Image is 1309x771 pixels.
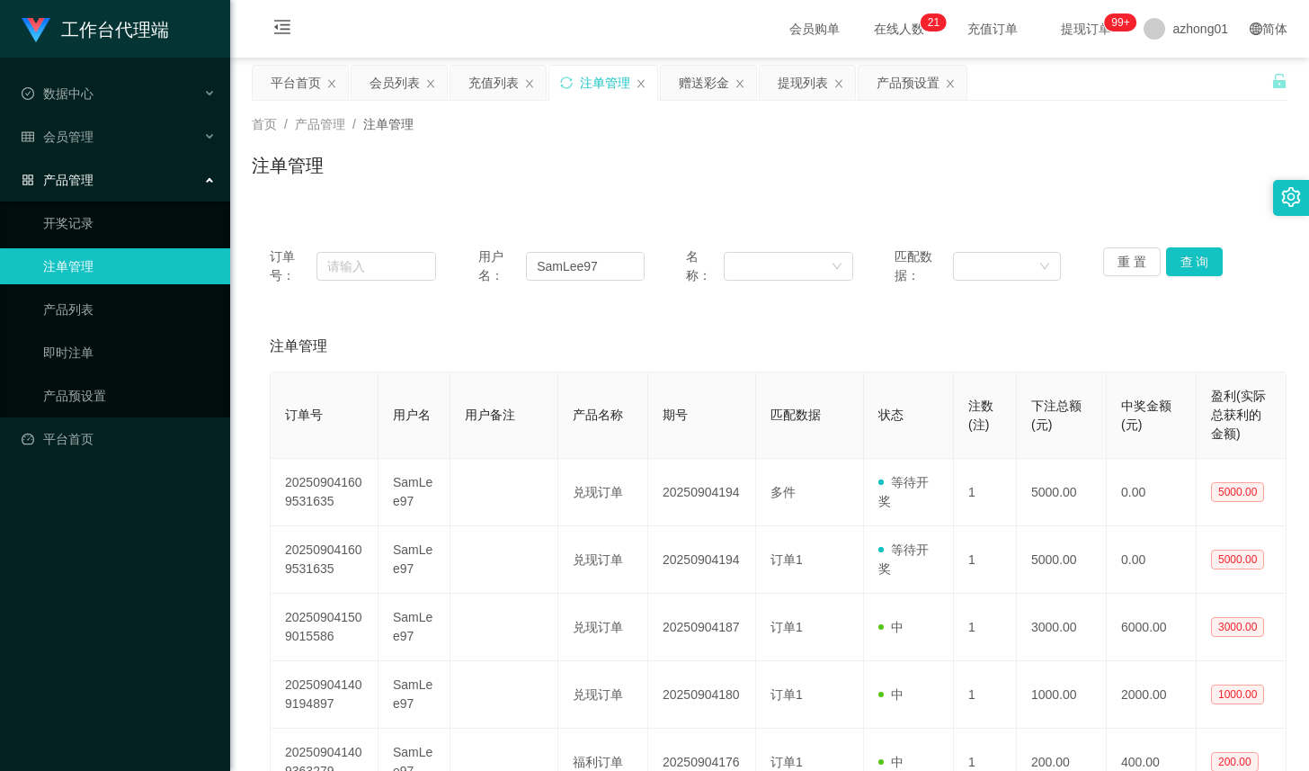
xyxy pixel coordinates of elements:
td: 兑现订单 [558,526,648,594]
i: 图标: close [425,78,436,89]
td: 兑现订单 [558,661,648,729]
i: 图标: close [945,78,956,89]
td: 6000.00 [1107,594,1197,661]
td: SamLee97 [378,661,450,729]
span: 订单号： [270,247,316,285]
td: 20250904194 [648,459,756,526]
td: 0.00 [1107,526,1197,594]
span: 3000.00 [1211,617,1264,637]
span: 5000.00 [1211,550,1264,569]
span: 中 [878,687,904,702]
span: 中奖金额(元) [1121,399,1171,432]
i: 图标: close [636,78,646,89]
td: SamLee97 [378,526,450,594]
a: 工作台代理端 [22,22,169,36]
span: 数据中心 [22,86,93,101]
td: 5000.00 [1017,459,1107,526]
img: logo.9652507e.png [22,18,50,43]
td: 1 [954,526,1017,594]
i: 图标: setting [1281,187,1301,207]
span: 中 [878,755,904,769]
span: 用户备注 [465,408,515,422]
td: 202509041609531635 [271,459,378,526]
span: / [284,117,288,131]
span: 盈利(实际总获利的金额) [1211,389,1266,441]
i: 图标: unlock [1271,73,1287,89]
p: 2 [928,13,934,31]
span: 会员管理 [22,130,93,144]
td: 1 [954,459,1017,526]
span: 期号 [663,408,688,422]
td: 1 [954,594,1017,661]
span: 5000.00 [1211,482,1264,502]
span: / [352,117,356,131]
div: 平台首页 [271,66,321,100]
td: SamLee97 [378,594,450,661]
i: 图标: down [832,261,842,273]
span: 提现订单 [1052,22,1120,35]
td: 20250904180 [648,661,756,729]
td: 0.00 [1107,459,1197,526]
div: 产品预设置 [877,66,939,100]
span: 订单1 [770,687,803,702]
div: 赠送彩金 [679,66,729,100]
h1: 注单管理 [252,152,324,179]
i: 图标: menu-fold [252,1,313,58]
td: 兑现订单 [558,594,648,661]
td: 20250904187 [648,594,756,661]
td: 202509041609531635 [271,526,378,594]
sup: 1075 [1104,13,1136,31]
span: 订单1 [770,552,803,567]
span: 等待开奖 [878,542,929,576]
span: 1000.00 [1211,685,1264,704]
a: 产品预设置 [43,378,216,414]
td: 20250904194 [648,526,756,594]
span: 下注总额(元) [1031,399,1082,432]
p: 1 [933,13,939,31]
span: 用户名： [478,247,526,285]
i: 图标: check-circle-o [22,87,34,100]
span: 订单号 [285,408,323,422]
span: 名称： [686,247,723,285]
span: 注单管理 [270,336,327,357]
i: 图标: appstore-o [22,174,34,186]
a: 图标: dashboard平台首页 [22,421,216,457]
span: 订单1 [770,620,803,634]
span: 多件 [770,485,796,499]
h1: 工作台代理端 [61,1,169,58]
span: 产品管理 [295,117,345,131]
div: 提现列表 [778,66,828,100]
i: 图标: sync [560,76,573,89]
span: 产品名称 [573,408,623,422]
span: 订单1 [770,755,803,769]
td: 兑现订单 [558,459,648,526]
span: 产品管理 [22,173,93,187]
button: 重 置 [1103,247,1161,276]
td: 202509041409194897 [271,661,378,729]
span: 充值订单 [958,22,1027,35]
span: 注单管理 [363,117,414,131]
a: 产品列表 [43,291,216,327]
input: 请输入 [316,252,436,281]
td: 1 [954,661,1017,729]
i: 图标: close [524,78,535,89]
td: SamLee97 [378,459,450,526]
td: 2000.00 [1107,661,1197,729]
button: 查 询 [1166,247,1224,276]
div: 充值列表 [468,66,519,100]
a: 即时注单 [43,335,216,371]
span: 匹配数据： [895,247,953,285]
i: 图标: close [833,78,844,89]
span: 中 [878,620,904,634]
sup: 21 [921,13,947,31]
input: 请输入 [526,252,645,281]
div: 注单管理 [580,66,630,100]
td: 202509041509015586 [271,594,378,661]
div: 会员列表 [370,66,420,100]
span: 用户名 [393,408,431,422]
span: 注数(注) [968,399,993,432]
span: 匹配数据 [770,408,821,422]
i: 图标: table [22,130,34,143]
a: 注单管理 [43,248,216,284]
td: 3000.00 [1017,594,1107,661]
